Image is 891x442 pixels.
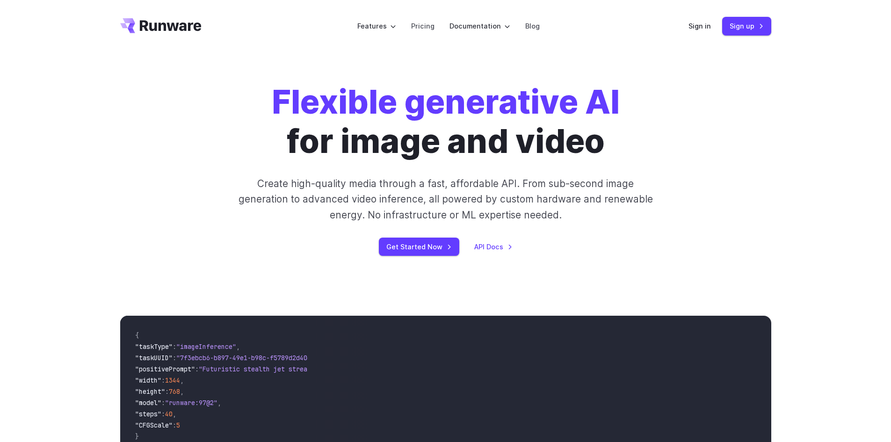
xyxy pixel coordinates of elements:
[161,410,165,418] span: :
[135,432,139,441] span: }
[176,342,236,351] span: "imageInference"
[474,241,513,252] a: API Docs
[135,331,139,340] span: {
[173,342,176,351] span: :
[195,365,199,373] span: :
[236,342,240,351] span: ,
[165,399,217,407] span: "runware:97@2"
[173,421,176,429] span: :
[120,18,202,33] a: Go to /
[135,365,195,373] span: "positivePrompt"
[688,21,711,31] a: Sign in
[165,387,169,396] span: :
[135,354,173,362] span: "taskUUID"
[176,354,319,362] span: "7f3ebcb6-b897-49e1-b98c-f5789d2d40d7"
[272,82,620,161] h1: for image and video
[173,354,176,362] span: :
[411,21,435,31] a: Pricing
[169,387,180,396] span: 768
[135,387,165,396] span: "height"
[165,410,173,418] span: 40
[135,421,173,429] span: "CFGScale"
[165,376,180,384] span: 1344
[135,410,161,418] span: "steps"
[161,376,165,384] span: :
[161,399,165,407] span: :
[135,399,161,407] span: "model"
[173,410,176,418] span: ,
[722,17,771,35] a: Sign up
[176,421,180,429] span: 5
[135,342,173,351] span: "taskType"
[217,399,221,407] span: ,
[357,21,396,31] label: Features
[180,387,184,396] span: ,
[135,376,161,384] span: "width"
[272,82,620,122] strong: Flexible generative AI
[199,365,539,373] span: "Futuristic stealth jet streaking through a neon-lit cityscape with glowing purple exhaust"
[449,21,510,31] label: Documentation
[180,376,184,384] span: ,
[379,238,459,256] a: Get Started Now
[525,21,540,31] a: Blog
[237,176,654,223] p: Create high-quality media through a fast, affordable API. From sub-second image generation to adv...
